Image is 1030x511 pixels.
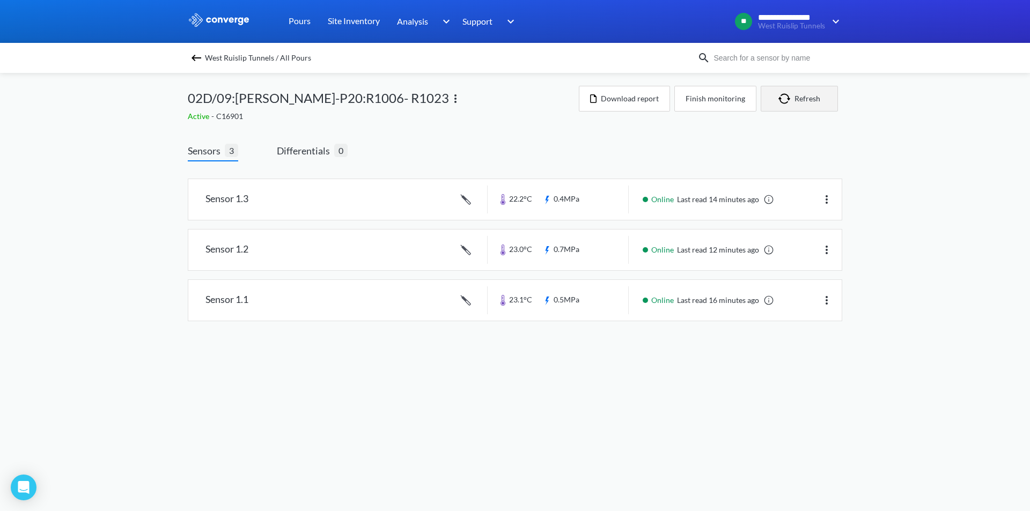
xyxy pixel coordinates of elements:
[188,110,579,122] div: C16901
[436,15,453,28] img: downArrow.svg
[188,13,250,27] img: logo_ewhite.svg
[277,143,334,158] span: Differentials
[590,94,597,103] img: icon-file.svg
[225,144,238,157] span: 3
[820,193,833,206] img: more.svg
[761,86,838,112] button: Refresh
[579,86,670,112] button: Download report
[188,143,225,158] span: Sensors
[500,15,517,28] img: downArrow.svg
[820,243,833,256] img: more.svg
[334,144,348,157] span: 0
[710,52,840,64] input: Search for a sensor by name
[778,93,794,104] img: icon-refresh.svg
[758,22,825,30] span: West Ruislip Tunnels
[211,112,216,121] span: -
[397,14,428,28] span: Analysis
[188,112,211,121] span: Active
[190,51,203,64] img: backspace.svg
[697,51,710,64] img: icon-search.svg
[205,50,311,65] span: West Ruislip Tunnels / All Pours
[674,86,756,112] button: Finish monitoring
[825,15,842,28] img: downArrow.svg
[11,475,36,500] div: Open Intercom Messenger
[820,294,833,307] img: more.svg
[449,92,462,105] img: more.svg
[462,14,492,28] span: Support
[188,88,449,108] span: 02D/09:[PERSON_NAME]-P20:R1006- R1023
